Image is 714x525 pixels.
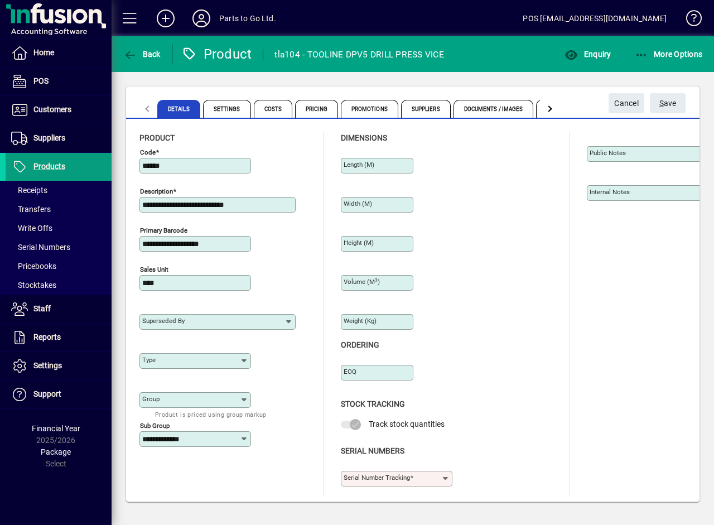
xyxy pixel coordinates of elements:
[219,9,276,27] div: Parts to Go Ltd.
[41,447,71,456] span: Package
[609,93,644,113] button: Cancel
[142,356,156,364] mat-label: Type
[140,266,168,273] mat-label: Sales unit
[565,50,611,59] span: Enquiry
[590,149,626,157] mat-label: Public Notes
[184,8,219,28] button: Profile
[11,281,56,290] span: Stocktakes
[632,44,706,64] button: More Options
[6,238,112,257] a: Serial Numbers
[6,257,112,276] a: Pricebooks
[6,295,112,323] a: Staff
[523,9,667,27] div: POS [EMAIL_ADDRESS][DOMAIN_NAME]
[11,243,70,252] span: Serial Numbers
[341,446,404,455] span: Serial Numbers
[157,100,200,118] span: Details
[536,100,599,118] span: Custom Fields
[454,100,534,118] span: Documents / Images
[181,45,252,63] div: Product
[6,39,112,67] a: Home
[6,276,112,295] a: Stocktakes
[344,200,372,208] mat-label: Width (m)
[590,188,630,196] mat-label: Internal Notes
[11,224,52,233] span: Write Offs
[33,333,61,341] span: Reports
[6,200,112,219] a: Transfers
[401,100,451,118] span: Suppliers
[33,361,62,370] span: Settings
[123,50,161,59] span: Back
[148,8,184,28] button: Add
[375,277,378,283] sup: 3
[11,262,56,271] span: Pricebooks
[6,219,112,238] a: Write Offs
[341,133,387,142] span: Dimensions
[33,389,61,398] span: Support
[341,399,405,408] span: Stock Tracking
[344,317,377,325] mat-label: Weight (Kg)
[32,424,80,433] span: Financial Year
[6,380,112,408] a: Support
[369,420,445,428] span: Track stock quantities
[295,100,338,118] span: Pricing
[6,96,112,124] a: Customers
[344,239,374,247] mat-label: Height (m)
[140,422,170,430] mat-label: Sub group
[659,99,664,108] span: S
[33,162,65,171] span: Products
[650,93,686,113] button: Save
[33,304,51,313] span: Staff
[112,44,173,64] app-page-header-button: Back
[33,76,49,85] span: POS
[344,368,356,375] mat-label: EOQ
[614,94,639,113] span: Cancel
[678,2,700,38] a: Knowledge Base
[635,50,703,59] span: More Options
[341,340,379,349] span: Ordering
[140,227,187,234] mat-label: Primary barcode
[140,187,173,195] mat-label: Description
[203,100,251,118] span: Settings
[142,395,160,403] mat-label: Group
[6,352,112,380] a: Settings
[659,94,677,113] span: ave
[341,100,398,118] span: Promotions
[344,161,374,168] mat-label: Length (m)
[33,48,54,57] span: Home
[254,100,293,118] span: Costs
[11,205,51,214] span: Transfers
[344,278,380,286] mat-label: Volume (m )
[139,133,175,142] span: Product
[6,124,112,152] a: Suppliers
[33,105,71,114] span: Customers
[140,148,156,156] mat-label: Code
[155,408,266,421] mat-hint: Product is priced using group markup
[142,317,185,325] mat-label: Superseded by
[562,44,614,64] button: Enquiry
[6,324,112,351] a: Reports
[6,68,112,95] a: POS
[11,186,47,195] span: Receipts
[344,474,410,481] mat-label: Serial Number tracking
[120,44,163,64] button: Back
[274,46,444,64] div: tla104 - TOOLINE DPV5 DRILL PRESS VICE
[33,133,65,142] span: Suppliers
[6,181,112,200] a: Receipts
